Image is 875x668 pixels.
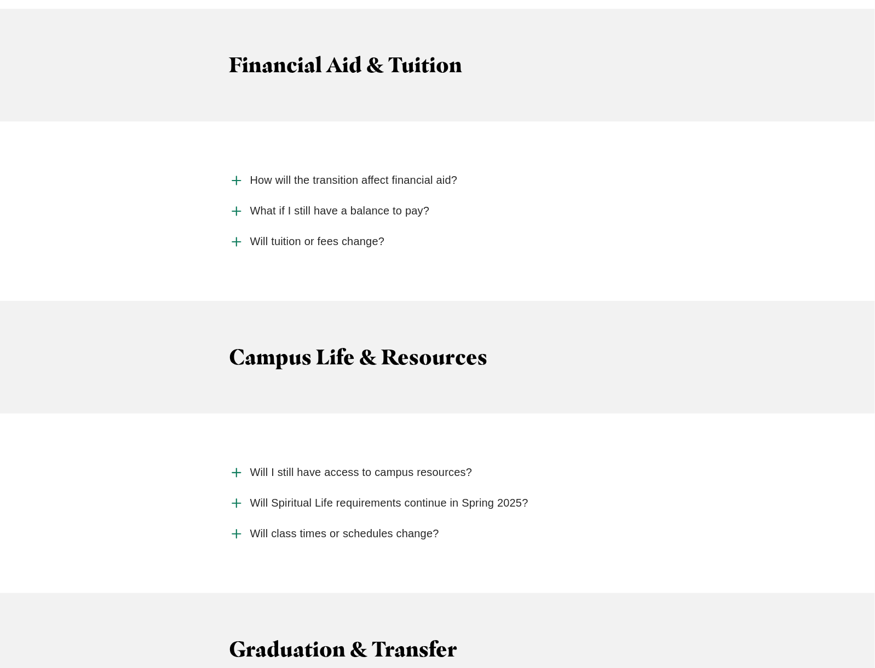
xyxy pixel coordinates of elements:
[229,345,646,370] h3: Campus Life & Resources
[250,496,528,510] span: Will Spiritual Life requirements continue in Spring 2025?
[250,173,458,187] span: How will the transition affect financial aid?
[229,53,646,78] h3: Financial Aid & Tuition
[250,527,439,541] span: Will class times or schedules change?
[250,235,385,248] span: Will tuition or fees change?
[229,637,646,662] h3: Graduation & Transfer
[250,466,473,479] span: Will I still have access to campus resources?
[250,204,430,218] span: What if I still have a balance to pay?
